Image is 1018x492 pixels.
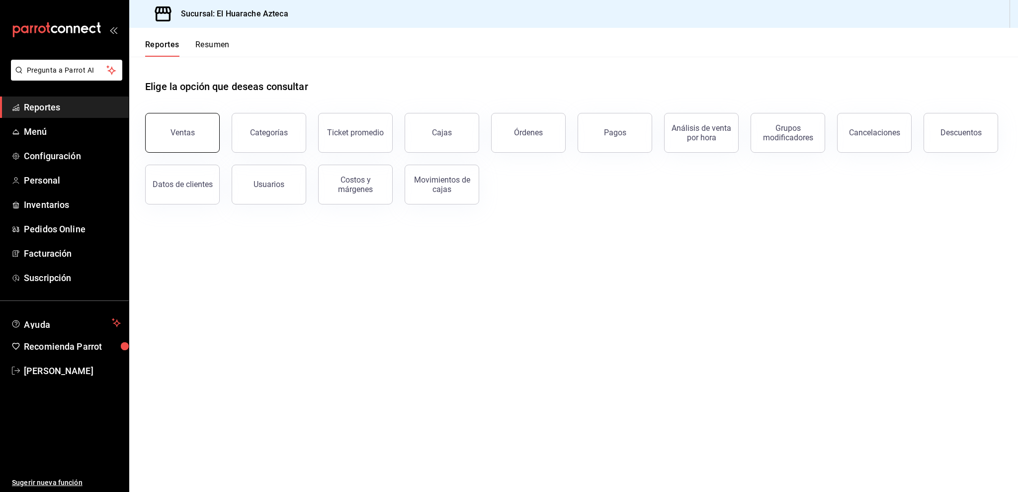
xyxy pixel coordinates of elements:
div: Cancelaciones [849,128,900,137]
button: Datos de clientes [145,165,220,204]
h1: Elige la opción que deseas consultar [145,79,308,94]
button: Ventas [145,113,220,153]
a: Pregunta a Parrot AI [7,72,122,83]
button: Grupos modificadores [751,113,825,153]
div: Grupos modificadores [757,123,819,142]
span: Suscripción [24,271,121,285]
button: Cajas [405,113,479,153]
button: Órdenes [491,113,566,153]
div: Categorías [250,128,288,137]
span: Menú [24,125,121,138]
span: Sugerir nueva función [12,478,121,488]
div: Cajas [432,128,452,137]
button: Descuentos [924,113,998,153]
span: Ayuda [24,317,108,329]
button: Reportes [145,40,179,57]
button: Análisis de venta por hora [664,113,739,153]
button: Ticket promedio [318,113,393,153]
div: Órdenes [514,128,543,137]
button: Categorías [232,113,306,153]
div: Datos de clientes [153,180,213,189]
div: Movimientos de cajas [411,175,473,194]
div: Ventas [170,128,195,137]
span: Recomienda Parrot [24,340,121,353]
div: Ticket promedio [327,128,384,137]
div: Costos y márgenes [325,175,386,194]
button: Resumen [195,40,230,57]
span: Configuración [24,149,121,163]
button: Movimientos de cajas [405,165,479,204]
button: Usuarios [232,165,306,204]
div: navigation tabs [145,40,230,57]
div: Descuentos [940,128,982,137]
div: Pagos [604,128,626,137]
button: Pagos [578,113,652,153]
button: open_drawer_menu [109,26,117,34]
div: Usuarios [254,180,284,189]
button: Costos y márgenes [318,165,393,204]
span: Personal [24,174,121,187]
span: Pregunta a Parrot AI [27,65,107,76]
span: Facturación [24,247,121,260]
span: Pedidos Online [24,222,121,236]
button: Cancelaciones [837,113,912,153]
button: Pregunta a Parrot AI [11,60,122,81]
div: Análisis de venta por hora [671,123,732,142]
span: [PERSON_NAME] [24,364,121,378]
h3: Sucursal: El Huarache Azteca [173,8,288,20]
span: Inventarios [24,198,121,211]
span: Reportes [24,100,121,114]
